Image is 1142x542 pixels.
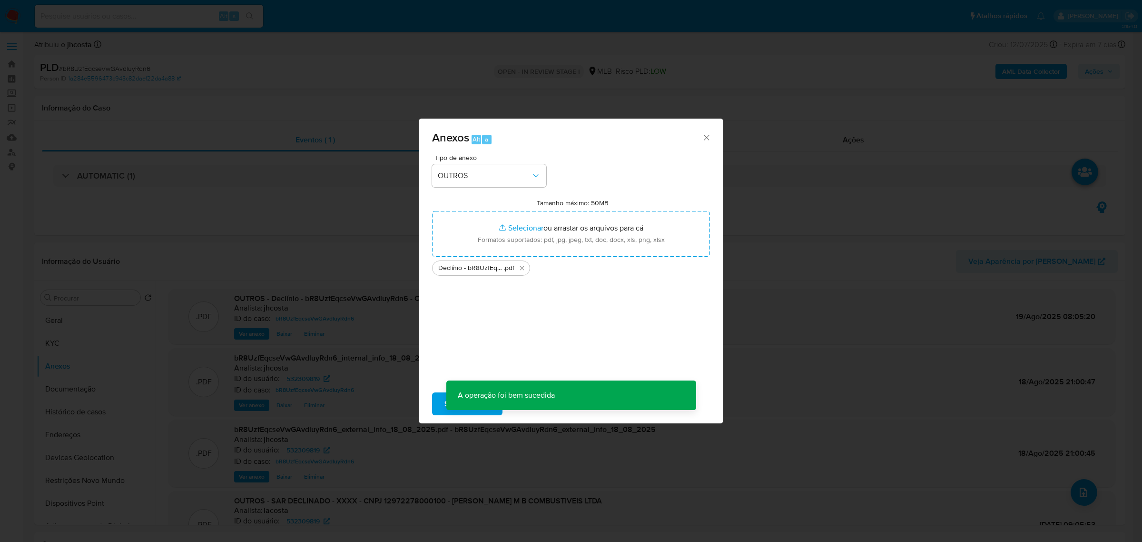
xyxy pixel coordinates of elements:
span: .pdf [503,263,514,273]
span: Tipo de anexo [434,154,549,161]
button: Subir arquivo [432,392,502,415]
span: Anexos [432,129,469,146]
span: Alt [473,135,480,144]
span: a [485,135,488,144]
ul: Arquivos selecionados [432,257,710,276]
span: Subir arquivo [444,393,490,414]
span: Cancelar [519,393,550,414]
button: Excluir Declínio - bR8UzfEqcseVwGAvdluyRdn6 - CNPJ 12972278000100 - A C TRANCOZO M B COMBUSTIVEIS... [516,262,528,274]
button: Fechar [702,133,710,141]
span: Declínio - bR8UzfEqcseVwGAvdluyRdn6 - CNPJ 12972278000100 - [PERSON_NAME] M B COMBUSTIVEIS LTDA. [438,263,503,273]
p: A operação foi bem sucedida [446,381,566,410]
button: OUTROS [432,164,546,187]
span: OUTROS [438,171,531,181]
label: Tamanho máximo: 50MB [537,199,609,207]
